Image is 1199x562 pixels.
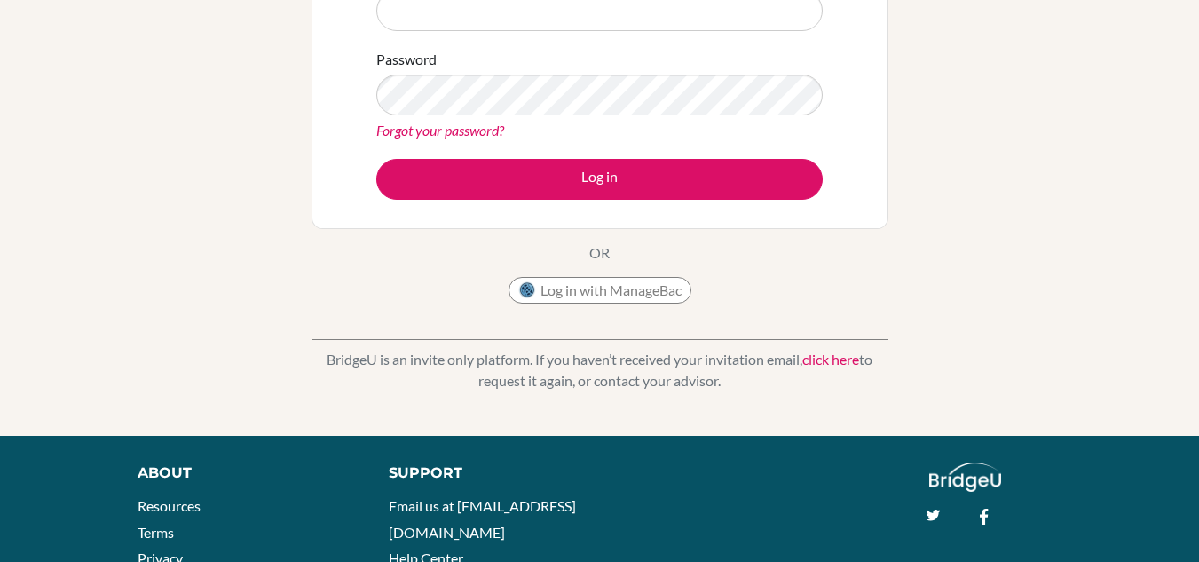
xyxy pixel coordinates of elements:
div: About [138,463,349,484]
a: Email us at [EMAIL_ADDRESS][DOMAIN_NAME] [389,497,576,541]
p: OR [589,242,610,264]
button: Log in with ManageBac [509,277,691,304]
a: Forgot your password? [376,122,504,139]
button: Log in [376,159,823,200]
a: Resources [138,497,201,514]
img: logo_white@2x-f4f0deed5e89b7ecb1c2cc34c3e3d731f90f0f143d5ea2071677605dd97b5244.png [929,463,1001,492]
label: Password [376,49,437,70]
p: BridgeU is an invite only platform. If you haven’t received your invitation email, to request it ... [312,349,888,392]
a: Terms [138,524,174,541]
div: Support [389,463,582,484]
a: click here [802,351,859,368]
